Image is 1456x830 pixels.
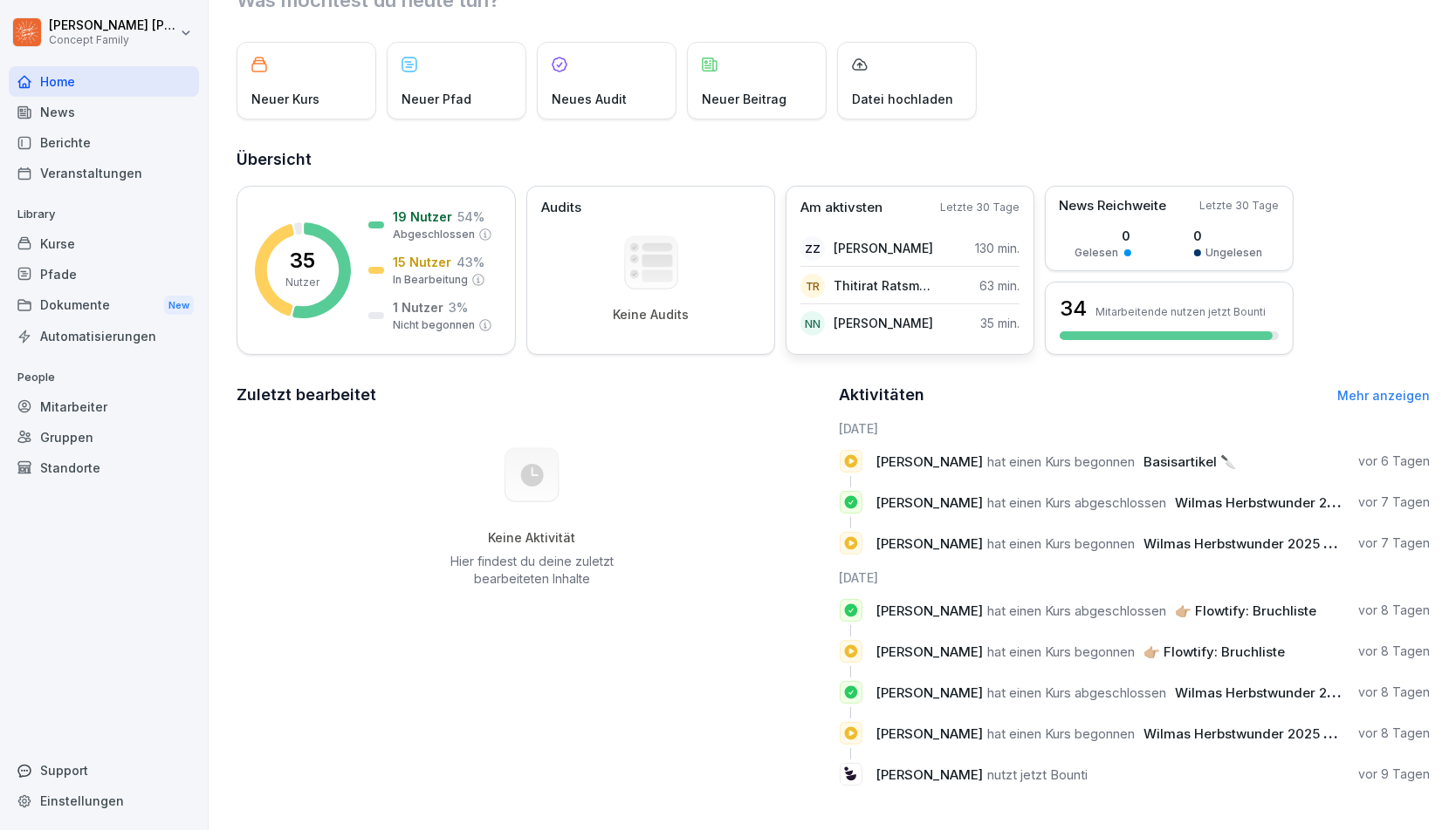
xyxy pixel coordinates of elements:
[9,158,199,188] a: Veranstaltungen
[1075,227,1131,245] p: 0
[9,422,199,452] a: Gruppen
[393,227,475,242] p: Abgeschlossen
[1206,245,1263,261] p: Ungelesen
[988,643,1136,660] span: hat einen Kurs begonnen
[988,494,1167,511] span: hat einen Kurs abgeschlossen
[443,553,620,588] p: Hier findest du deine zuletzt bearbeiteten Inhalte
[940,200,1020,215] p: Letzte 30 Tage
[9,321,199,351] a: Automatisierungen
[852,90,953,108] p: Datei hochladen
[800,236,825,261] div: ZZ
[9,755,199,786] div: Support
[1358,493,1430,511] p: vor 7 Tagen
[1144,535,1374,552] span: Wilmas Herbstwunder 2025 🍁🍂🪄
[9,259,199,289] a: Pfade
[1199,198,1279,214] p: Letzte 30 Tage
[876,602,984,619] span: [PERSON_NAME]
[988,725,1136,742] span: hat einen Kurs begonnen
[800,274,825,298] div: TR
[876,453,984,470] span: [PERSON_NAME]
[393,272,468,288] p: In Bearbeitung
[1176,602,1317,619] span: 👉🏼 Flowtify: Bruchliste
[834,276,934,295] p: Thitirat Ratsmee
[988,684,1167,701] span: hat einen Kurs abgeschlossen
[975,239,1020,257] p: 130 min.
[9,364,199,391] p: People
[291,250,316,271] p: 35
[876,494,984,511] span: [PERSON_NAME]
[1144,643,1286,660] span: 👉🏼 Flowtify: Bruchliste
[9,786,199,816] a: Einstellungen
[800,198,883,218] p: Am aktivsten
[9,289,199,322] a: DokumenteNew
[876,535,984,552] span: [PERSON_NAME]
[457,207,484,226] p: 54 %
[449,298,468,316] p: 3 %
[1194,227,1263,245] p: 0
[1358,765,1430,783] p: vor 9 Tagen
[237,383,828,407] h2: Zuletzt bearbeitet
[1358,452,1430,470] p: vor 6 Tagen
[9,97,199,127] a: News
[9,66,199,97] a: Home
[49,34,176,46] p: Concept Family
[702,90,786,108] p: Neuer Beitrag
[443,530,620,546] h5: Keine Aktivität
[1059,196,1166,216] p: News Reichweite
[988,602,1167,619] span: hat einen Kurs abgeschlossen
[1358,643,1430,660] p: vor 8 Tagen
[49,18,176,33] p: [PERSON_NAME] [PERSON_NAME]
[1176,494,1405,511] span: Wilmas Herbstwunder 2025 🍁🍂🪄
[876,766,984,783] span: [PERSON_NAME]
[1060,294,1087,323] h3: 34
[164,296,194,316] div: New
[840,419,1431,438] h6: [DATE]
[1358,534,1430,552] p: vor 7 Tagen
[237,147,1430,172] h2: Übersicht
[9,201,199,228] p: Library
[393,298,443,316] p: 1 Nutzer
[9,228,199,259] a: Kurse
[980,314,1020,332] p: 35 min.
[840,568,1431,587] h6: [DATE]
[1144,453,1238,470] span: Basisartikel 🔪
[9,391,199,422] a: Mitarbeiter
[988,766,1089,783] span: nutzt jetzt Bounti
[613,307,689,323] p: Keine Audits
[251,90,319,108] p: Neuer Kurs
[1176,684,1405,701] span: Wilmas Herbstwunder 2025 🍁🍂🪄
[457,253,484,271] p: 43 %
[1075,245,1119,261] p: Gelesen
[988,535,1136,552] span: hat einen Kurs begonnen
[876,684,984,701] span: [PERSON_NAME]
[876,725,984,742] span: [PERSON_NAME]
[541,198,581,218] p: Audits
[800,311,825,336] div: NN
[834,314,933,332] p: [PERSON_NAME]
[552,90,627,108] p: Neues Audit
[402,90,471,108] p: Neuer Pfad
[834,239,933,257] p: [PERSON_NAME]
[876,643,984,660] span: [PERSON_NAME]
[9,452,199,483] a: Standorte
[393,207,452,226] p: 19 Nutzer
[1095,305,1266,318] p: Mitarbeitende nutzen jetzt Bounti
[1144,725,1374,742] span: Wilmas Herbstwunder 2025 🍁🍂🪄
[9,289,199,322] div: Dokumente
[9,127,199,158] a: Berichte
[1358,684,1430,701] p: vor 8 Tagen
[988,453,1136,470] span: hat einen Kurs begonnen
[393,253,451,271] p: 15 Nutzer
[1358,725,1430,742] p: vor 8 Tagen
